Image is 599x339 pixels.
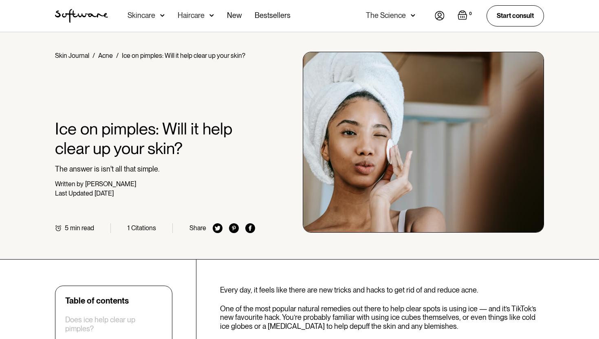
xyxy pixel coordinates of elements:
a: Skin Journal [55,52,89,59]
p: Every day, it feels like there are new tricks and hacks to get rid of and reduce acne. [220,286,544,295]
a: Start consult [487,5,544,26]
img: twitter icon [213,223,222,233]
div: [PERSON_NAME] [85,180,136,188]
div: Citations [131,224,156,232]
img: facebook icon [245,223,255,233]
div: Skincare [128,11,155,20]
div: min read [70,224,94,232]
img: arrow down [160,11,165,20]
div: Last Updated [55,189,93,197]
div: Haircare [178,11,205,20]
p: The answer is isn't all that simple. [55,165,255,174]
div: Share [189,224,206,232]
div: [DATE] [95,189,114,197]
div: 5 [65,224,68,232]
div: Table of contents [65,296,129,306]
a: home [55,9,108,23]
div: / [92,52,95,59]
div: Ice on pimples: Will it help clear up your skin? [122,52,245,59]
a: Does ice help clear up pimples? [65,315,162,333]
div: Written by [55,180,84,188]
img: pinterest icon [229,223,239,233]
div: 1 [128,224,130,232]
img: arrow down [209,11,214,20]
div: 0 [467,10,473,18]
h1: Ice on pimples: Will it help clear up your skin? [55,119,255,158]
a: Acne [98,52,113,59]
img: Software Logo [55,9,108,23]
div: The Science [366,11,406,20]
p: One of the most popular natural remedies out there to help clear spots is using ice — and it’s Ti... [220,304,544,331]
div: / [116,52,119,59]
a: Open empty cart [458,10,473,22]
img: arrow down [411,11,415,20]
